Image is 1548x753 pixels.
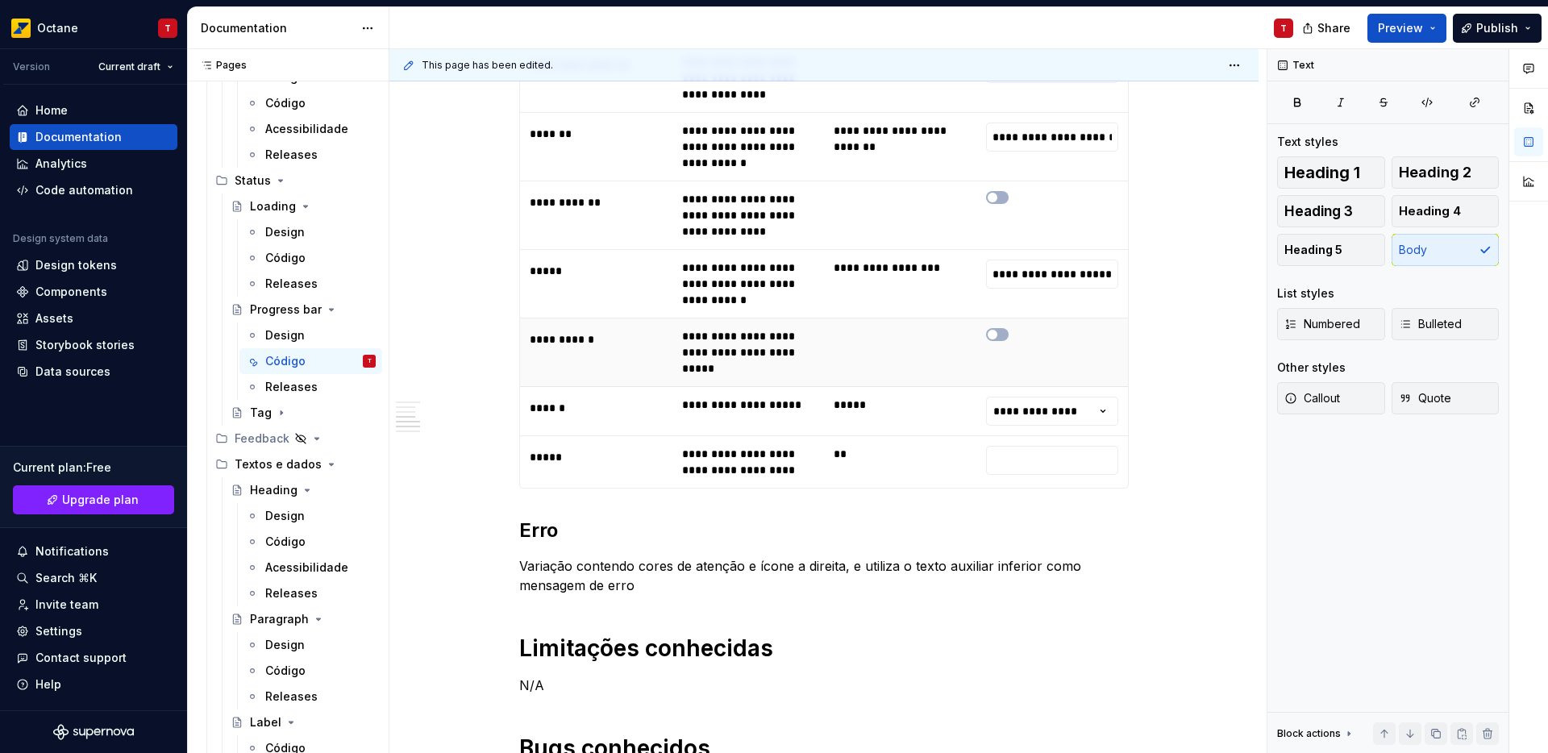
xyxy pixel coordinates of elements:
[1277,195,1385,227] button: Heading 3
[1277,285,1334,302] div: List styles
[10,539,177,564] button: Notifications
[10,306,177,331] a: Assets
[98,60,160,73] span: Current draft
[265,379,318,395] div: Releases
[250,302,322,318] div: Progress bar
[224,606,382,632] a: Paragraph
[1284,164,1360,181] span: Heading 1
[53,724,134,740] svg: Supernova Logo
[239,245,382,271] a: Código
[35,676,61,693] div: Help
[265,250,306,266] div: Código
[235,173,271,189] div: Status
[1277,382,1385,414] button: Callout
[265,224,305,240] div: Design
[35,102,68,119] div: Home
[13,485,174,514] a: Upgrade plan
[1392,195,1500,227] button: Heading 4
[1367,14,1446,43] button: Preview
[10,672,177,697] button: Help
[239,555,382,580] a: Acessibilidade
[1277,308,1385,340] button: Numbered
[10,618,177,644] a: Settings
[10,359,177,385] a: Data sources
[239,219,382,245] a: Design
[239,374,382,400] a: Releases
[224,477,382,503] a: Heading
[1399,203,1461,219] span: Heading 4
[1277,234,1385,266] button: Heading 5
[239,503,382,529] a: Design
[1277,134,1338,150] div: Text styles
[224,297,382,322] a: Progress bar
[13,232,108,245] div: Design system data
[239,632,382,658] a: Design
[1277,156,1385,189] button: Heading 1
[10,98,177,123] a: Home
[1476,20,1518,36] span: Publish
[35,284,107,300] div: Components
[3,10,184,45] button: OctaneT
[91,56,181,78] button: Current draft
[250,198,296,214] div: Loading
[35,156,87,172] div: Analytics
[164,22,171,35] div: T
[239,116,382,142] a: Acessibilidade
[1399,390,1451,406] span: Quote
[1399,316,1462,332] span: Bulleted
[250,611,309,627] div: Paragraph
[239,90,382,116] a: Código
[35,543,109,560] div: Notifications
[265,585,318,601] div: Releases
[265,147,318,163] div: Releases
[10,252,177,278] a: Design tokens
[239,684,382,709] a: Releases
[10,645,177,671] button: Contact support
[35,623,82,639] div: Settings
[235,456,322,472] div: Textos e dados
[1392,156,1500,189] button: Heading 2
[10,151,177,177] a: Analytics
[224,193,382,219] a: Loading
[1284,316,1360,332] span: Numbered
[1399,164,1471,181] span: Heading 2
[1453,14,1542,43] button: Publish
[35,570,97,586] div: Search ⌘K
[1317,20,1350,36] span: Share
[13,60,50,73] div: Version
[239,658,382,684] a: Código
[250,405,272,421] div: Tag
[13,460,174,476] div: Current plan : Free
[239,348,382,374] a: CódigoT
[10,279,177,305] a: Components
[1284,203,1353,219] span: Heading 3
[265,95,306,111] div: Código
[1392,308,1500,340] button: Bulleted
[239,142,382,168] a: Releases
[35,597,98,613] div: Invite team
[265,689,318,705] div: Releases
[35,364,110,380] div: Data sources
[224,709,382,735] a: Label
[1378,20,1423,36] span: Preview
[519,556,1129,595] p: Variação contendo cores de atenção e ícone a direita, e utiliza o texto auxiliar inferior como me...
[235,431,289,447] div: Feedback
[10,124,177,150] a: Documentation
[265,637,305,653] div: Design
[35,337,135,353] div: Storybook stories
[10,177,177,203] a: Code automation
[10,565,177,591] button: Search ⌘K
[265,276,318,292] div: Releases
[265,327,305,343] div: Design
[1284,242,1342,258] span: Heading 5
[1284,390,1340,406] span: Callout
[265,534,306,550] div: Código
[37,20,78,36] div: Octane
[35,310,73,327] div: Assets
[10,332,177,358] a: Storybook stories
[250,482,298,498] div: Heading
[35,650,127,666] div: Contact support
[201,20,353,36] div: Documentation
[35,129,122,145] div: Documentation
[519,518,558,542] strong: Erro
